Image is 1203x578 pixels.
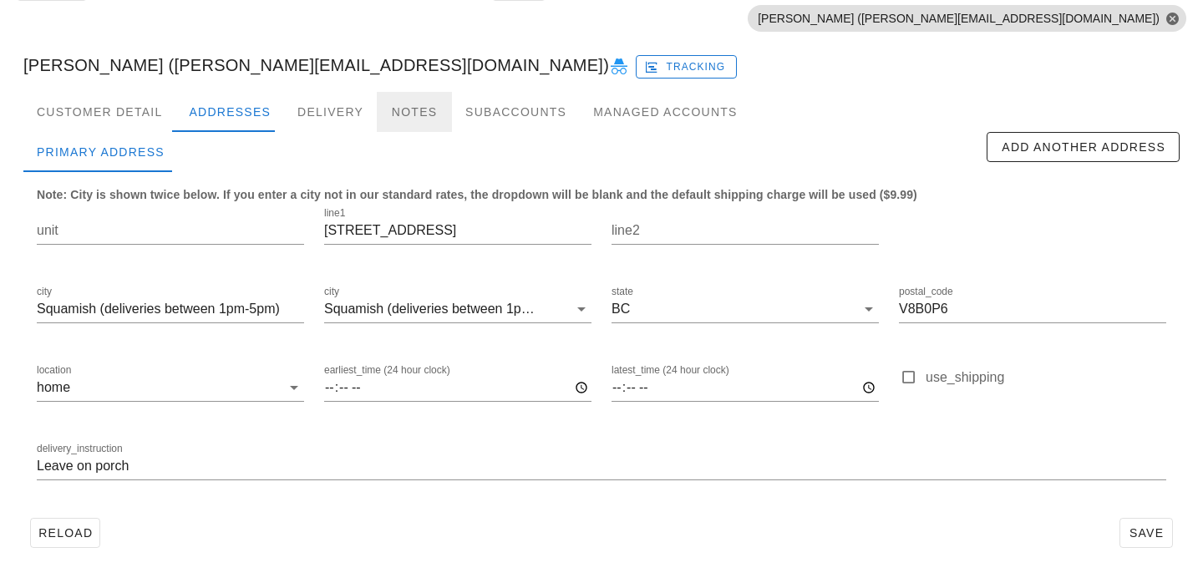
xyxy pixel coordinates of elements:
label: location [37,364,71,377]
div: Squamish (deliveries between 1pm-5pm) [324,302,544,317]
div: home [37,380,70,395]
label: earliest_time (24 hour clock) [324,364,450,377]
span: Reload [38,526,93,540]
div: Customer Detail [23,92,175,132]
span: Tracking [647,59,726,74]
label: postal_code [899,286,953,298]
div: [PERSON_NAME] ([PERSON_NAME][EMAIL_ADDRESS][DOMAIN_NAME]) [10,38,1193,92]
button: Add Another Address [987,132,1180,162]
label: use_shipping [926,369,1166,386]
a: Tracking [636,52,737,79]
div: BC [612,302,630,317]
span: Save [1127,526,1165,540]
button: Reload [30,518,100,548]
span: [PERSON_NAME] ([PERSON_NAME][EMAIL_ADDRESS][DOMAIN_NAME]) [758,5,1176,32]
label: latest_time (24 hour clock) [612,364,729,377]
div: Addresses [175,92,284,132]
label: city [324,286,339,298]
label: state [612,286,633,298]
button: Close [1165,11,1180,26]
span: Add Another Address [1001,140,1165,154]
div: Managed Accounts [580,92,750,132]
label: line1 [324,207,345,220]
button: Save [1119,518,1173,548]
button: Tracking [636,55,737,79]
div: Primary Address [23,132,178,172]
b: Note: City is shown twice below. If you enter a city not in our standard rates, the dropdown will... [37,188,917,201]
div: citySquamish (deliveries between 1pm-5pm) [324,296,591,322]
label: city [37,286,52,298]
div: stateBC [612,296,879,322]
div: Subaccounts [452,92,580,132]
div: locationhome [37,374,304,401]
div: Notes [377,92,452,132]
div: Delivery [284,92,377,132]
label: delivery_instruction [37,443,123,455]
